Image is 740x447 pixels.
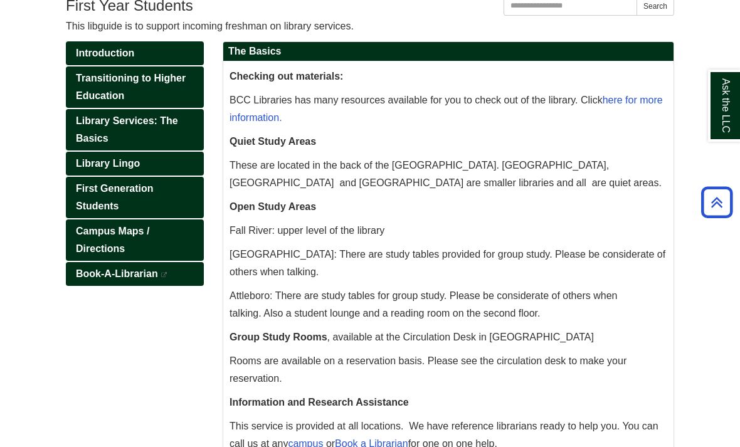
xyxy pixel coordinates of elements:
[230,222,667,239] p: Fall River: upper level of the library
[76,115,178,144] span: Library Services: The Basics
[230,332,327,342] strong: Group Study Rooms
[66,109,204,150] a: Library Services: The Basics
[76,183,154,211] span: First Generation Students
[66,41,204,286] div: Guide Pages
[327,332,594,342] span: , available at the Circulation Desk in [GEOGRAPHIC_DATA]
[66,177,204,218] a: First Generation Students
[230,397,409,408] strong: Information and Research Assistance
[161,272,168,278] i: This link opens in a new window
[230,355,626,384] span: Rooms are available on a reservation basis. Please see the circulation desk to make your reservat...
[230,246,667,281] p: [GEOGRAPHIC_DATA]: There are study tables provided for group study. Please be considerate of othe...
[76,268,158,279] span: Book-A-Librarian
[230,95,663,123] a: here for more information.
[66,262,204,286] a: Book-A-Librarian
[230,136,316,147] strong: Quiet Study Areas
[76,48,134,58] span: Introduction
[76,73,186,101] span: Transitioning to Higher Education
[230,157,667,192] p: These are located in the back of the [GEOGRAPHIC_DATA]. [GEOGRAPHIC_DATA], [GEOGRAPHIC_DATA] and ...
[230,287,667,322] p: Attleboro: There are study tables for group study. Please be considerate of others when talking. ...
[230,92,667,127] p: BCC Libraries has many resources available for you to check out of the library. Click
[76,226,149,254] span: Campus Maps / Directions
[66,21,354,31] span: This libguide is to support incoming freshman on library services.
[230,71,343,82] strong: Checking out materials:
[76,158,140,169] span: Library Lingo
[223,42,674,61] h2: The Basics
[66,66,204,108] a: Transitioning to Higher Education
[66,41,204,65] a: Introduction
[66,219,204,261] a: Campus Maps / Directions
[66,152,204,176] a: Library Lingo
[697,194,737,211] a: Back to Top
[230,201,316,212] strong: Open Study Areas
